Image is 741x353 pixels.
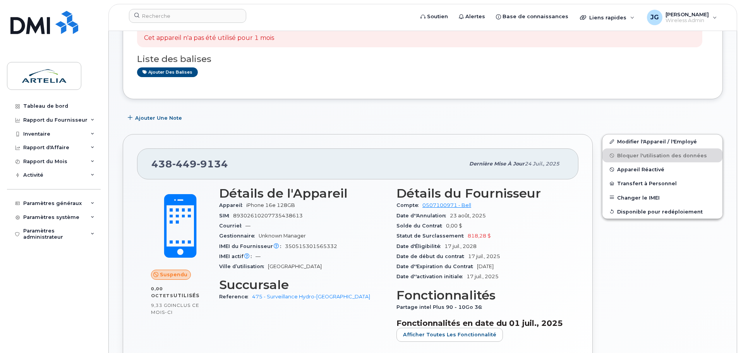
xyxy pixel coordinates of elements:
span: Wireless Admin [666,17,709,24]
span: Partage intel Plus 90 - 10Go 36 [396,304,486,310]
span: Statut de Surclassement [396,233,468,239]
span: Date d''Annulation [396,213,450,219]
span: — [256,253,261,259]
span: Base de connaissances [503,13,568,21]
a: Base de connaissances [491,9,574,24]
h3: Fonctionnalités en date du 01 juil., 2025 [396,319,564,328]
span: Date d'Éligibilité [396,243,444,249]
span: Date d''Expiration du Contrat [396,263,477,269]
span: 818,28 $ [468,233,491,239]
span: 89302610207735438613 [233,213,303,219]
button: Appareil Réactivé [602,162,722,176]
span: 350515301565332 [285,243,337,249]
a: Soutien [415,9,453,24]
a: 475 - Surveillance Hydro-[GEOGRAPHIC_DATA] [252,294,370,300]
span: Liens rapides [589,14,626,21]
button: Ajouter une Note [123,111,189,125]
span: Appareil Réactivé [617,167,664,172]
h3: Fonctionnalités [396,288,564,302]
span: — [245,223,250,229]
button: Bloquer l'utilisation des données [602,148,722,162]
span: 17 juil., 2025 [468,253,500,259]
span: Dernière mise à jour [469,161,525,167]
span: Ville d’utilisation [219,263,268,269]
span: [DATE] [477,263,494,269]
span: Gestionnaire [219,233,259,239]
span: inclus ce mois-ci [151,302,199,315]
span: Reference [219,294,252,300]
span: IMEI du Fournisseur [219,243,285,249]
span: Suspendu [160,271,187,278]
button: Afficher Toutes les Fonctionnalité [396,328,503,342]
button: Disponible pour redéploiement [602,205,722,219]
span: Unknown Manager [259,233,306,239]
button: Transfert à Personnel [602,176,722,190]
a: Alertes [453,9,491,24]
h3: Détails du Fournisseur [396,186,564,200]
span: 438 [151,158,228,170]
a: Ajouter des balises [137,67,198,77]
span: Courriel [219,223,245,229]
span: Alertes [465,13,485,21]
span: 0,00 Octets [151,286,173,298]
span: Appareil [219,202,246,208]
h3: Détails de l'Appareil [219,186,387,200]
span: 17 juil., 2028 [444,243,477,249]
span: 9134 [197,158,228,170]
span: Afficher Toutes les Fonctionnalité [403,331,496,338]
p: Cet appareil n'a pas été utilisé pour 1 mois [144,34,274,43]
span: [GEOGRAPHIC_DATA] [268,263,322,269]
span: 17 juil., 2025 [467,274,499,279]
a: Modifier l'Appareil / l'Employé [602,134,722,148]
h3: Liste des balises [137,54,708,64]
span: SIM [219,213,233,219]
h3: Succursale [219,278,387,292]
span: Disponible pour redéploiement [617,208,703,214]
div: Justin Gauthier [642,10,722,25]
span: iPhone 16e 128GB [246,202,295,208]
span: JG [650,13,659,22]
span: 24 juil., 2025 [525,161,559,167]
span: Date de début du contrat [396,253,468,259]
span: Compte [396,202,422,208]
span: 449 [172,158,197,170]
span: 0,00 $ [446,223,462,229]
div: Liens rapides [575,10,640,25]
input: Recherche [129,9,246,23]
span: Date d''activation initiale [396,274,467,279]
span: 23 août, 2025 [450,213,486,219]
span: Soutien [427,13,448,21]
a: 0507100971 - Bell [422,202,471,208]
span: 9,33 Go [151,303,171,308]
span: IMEI actif [219,253,256,259]
span: Ajouter une Note [135,114,182,122]
span: [PERSON_NAME] [666,11,709,17]
button: Changer le IMEI [602,191,722,205]
span: Solde du Contrat [396,223,446,229]
span: utilisés [173,293,199,298]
